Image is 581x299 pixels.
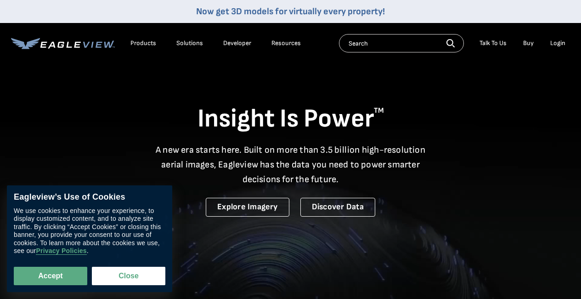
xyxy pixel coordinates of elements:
div: Solutions [176,39,203,47]
p: A new era starts here. Built on more than 3.5 billion high-resolution aerial images, Eagleview ha... [150,143,431,187]
a: Discover Data [300,198,375,217]
a: Privacy Policies [36,247,86,255]
a: Buy [523,39,534,47]
button: Accept [14,267,87,285]
a: Now get 3D models for virtually every property! [196,6,385,17]
div: Resources [271,39,301,47]
div: Eagleview’s Use of Cookies [14,192,165,202]
div: Products [130,39,156,47]
button: Close [92,267,165,285]
a: Developer [223,39,251,47]
a: Explore Imagery [206,198,289,217]
div: We use cookies to enhance your experience, to display customized content, and to analyze site tra... [14,207,165,255]
input: Search [339,34,464,52]
div: Talk To Us [479,39,507,47]
div: Login [550,39,565,47]
h1: Insight Is Power [11,103,570,135]
sup: TM [374,106,384,115]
